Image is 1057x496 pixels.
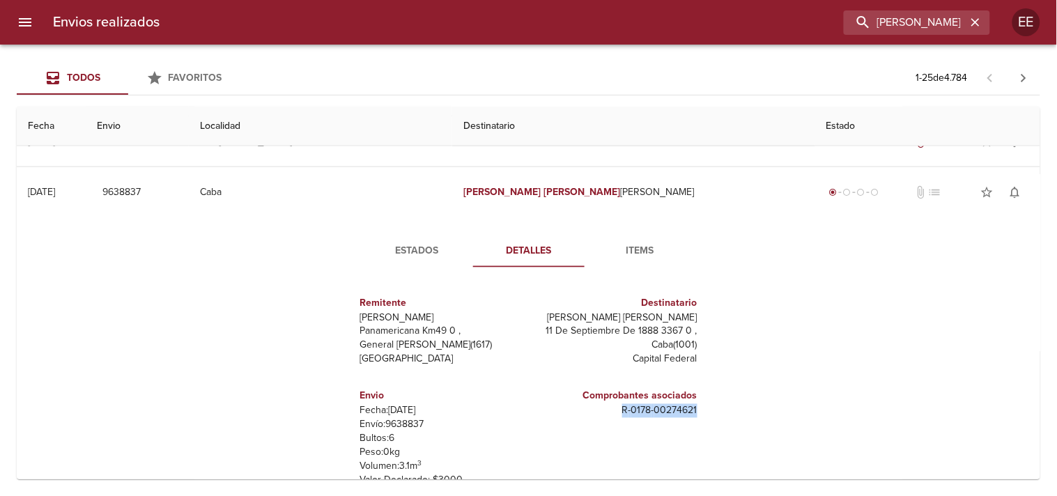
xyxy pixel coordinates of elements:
[843,188,851,196] span: radio_button_unchecked
[534,404,697,418] p: R - 0178 - 00274621
[360,460,523,474] p: Volumen: 3.1 m
[360,352,523,366] p: [GEOGRAPHIC_DATA]
[360,418,523,432] p: Envío: 9638837
[1012,8,1040,36] div: Abrir información de usuario
[844,10,966,35] input: buscar
[913,185,927,199] span: No tiene documentos adjuntos
[360,389,523,404] h6: Envio
[927,185,941,199] span: No tiene pedido asociado
[534,389,697,404] h6: Comprobantes asociados
[360,474,523,488] p: Valor Declarado: $ 3000
[360,311,523,325] p: [PERSON_NAME]
[370,242,465,260] span: Estados
[815,107,1040,146] th: Estado
[360,339,523,352] p: General [PERSON_NAME] ( 1617 )
[360,446,523,460] p: Peso: 0 kg
[534,311,697,325] p: [PERSON_NAME] [PERSON_NAME]
[534,352,697,366] p: Capital Federal
[1007,61,1040,95] span: Pagina siguiente
[362,234,696,268] div: Tabs detalle de guia
[534,339,697,352] p: Caba ( 1001 )
[189,107,453,146] th: Localidad
[534,325,697,339] p: 11 De Septiembre De 1888 3367 0 ,
[829,188,838,196] span: radio_button_checked
[871,188,879,196] span: radio_button_unchecked
[593,242,688,260] span: Items
[67,72,100,84] span: Todos
[973,178,1001,206] button: Agregar a favoritos
[53,11,160,33] h6: Envios realizados
[534,295,697,311] h6: Destinatario
[418,459,422,468] sup: 3
[826,185,882,199] div: Generado
[360,432,523,446] p: Bultos: 6
[189,167,453,217] td: Caba
[1008,185,1022,199] span: notifications_none
[463,186,541,198] em: [PERSON_NAME]
[360,295,523,311] h6: Remitente
[28,186,55,198] div: [DATE]
[916,71,968,85] p: 1 - 25 de 4.784
[857,188,865,196] span: radio_button_unchecked
[97,180,146,206] button: 9638837
[86,107,189,146] th: Envio
[452,167,815,217] td: [PERSON_NAME]
[8,6,42,39] button: menu
[360,404,523,418] p: Fecha: [DATE]
[543,186,621,198] em: [PERSON_NAME]
[1001,178,1029,206] button: Activar notificaciones
[481,242,576,260] span: Detalles
[1012,8,1040,36] div: EE
[17,61,240,95] div: Tabs Envios
[17,107,86,146] th: Fecha
[973,70,1007,84] span: Pagina anterior
[452,107,815,146] th: Destinatario
[169,72,222,84] span: Favoritos
[102,184,141,201] span: 9638837
[980,185,994,199] span: star_border
[360,325,523,339] p: Panamericana Km49 0 ,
